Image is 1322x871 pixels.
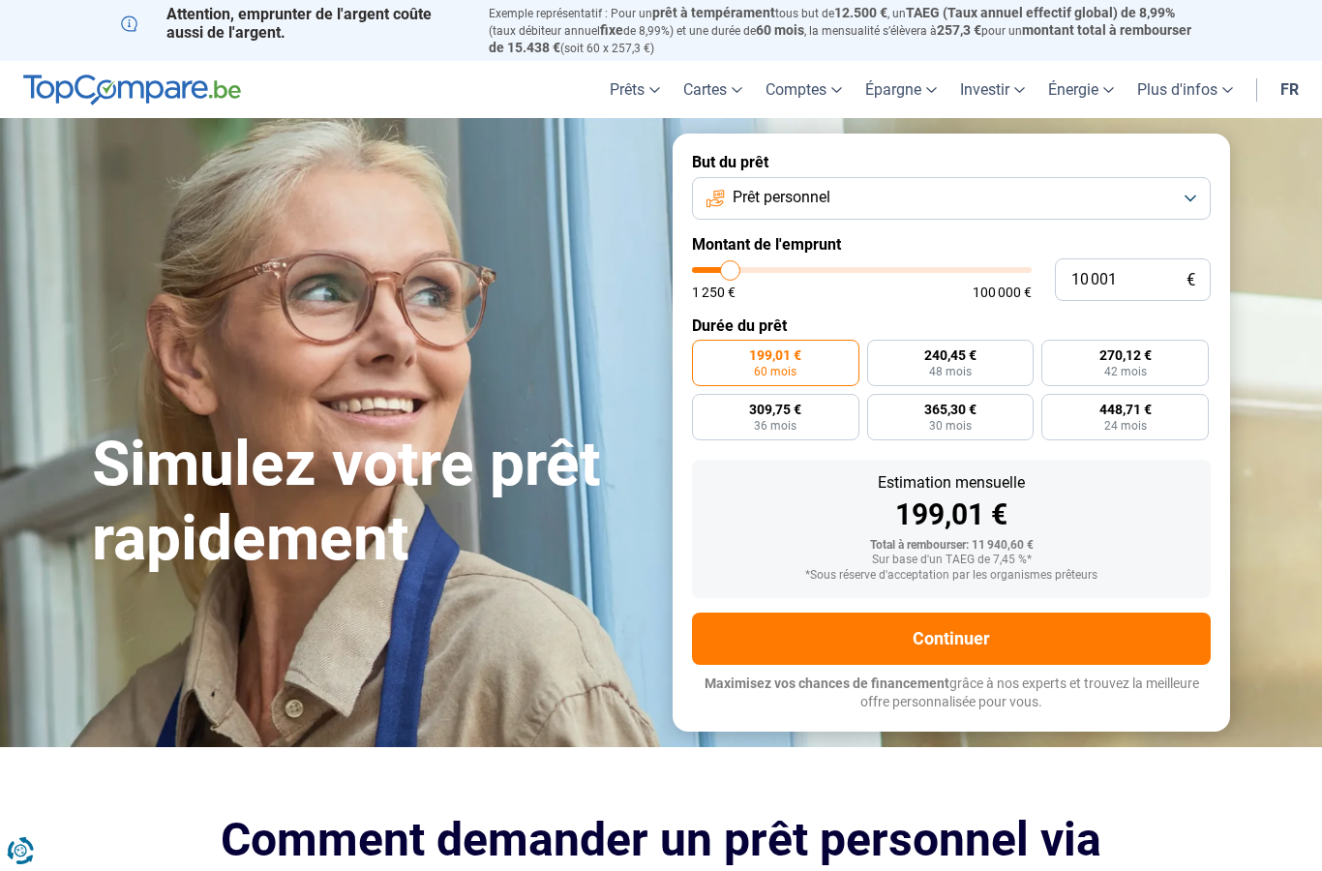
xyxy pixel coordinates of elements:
a: Prêts [598,61,672,118]
img: TopCompare [23,75,241,105]
span: 257,3 € [937,22,981,38]
span: 448,71 € [1099,403,1152,416]
a: Comptes [754,61,854,118]
a: Cartes [672,61,754,118]
a: Investir [948,61,1037,118]
a: Épargne [854,61,948,118]
span: Maximisez vos chances de financement [705,676,949,691]
a: Plus d'infos [1126,61,1245,118]
label: Montant de l'emprunt [692,235,1211,254]
span: Prêt personnel [733,187,830,208]
p: Exemple représentatif : Pour un tous but de , un (taux débiteur annuel de 8,99%) et une durée de ... [489,5,1201,56]
div: Sur base d'un TAEG de 7,45 %* [707,554,1195,567]
span: 42 mois [1104,366,1147,377]
h1: Simulez votre prêt rapidement [92,428,649,577]
span: 365,30 € [924,403,976,416]
span: 30 mois [929,420,972,432]
span: 24 mois [1104,420,1147,432]
p: grâce à nos experts et trouvez la meilleure offre personnalisée pour vous. [692,675,1211,712]
span: 309,75 € [749,403,801,416]
div: Estimation mensuelle [707,475,1195,491]
button: Prêt personnel [692,177,1211,220]
label: But du prêt [692,153,1211,171]
span: 1 250 € [692,285,736,299]
a: fr [1269,61,1310,118]
span: montant total à rembourser de 15.438 € [489,22,1191,55]
div: *Sous réserve d'acceptation par les organismes prêteurs [707,569,1195,583]
span: 48 mois [929,366,972,377]
span: 270,12 € [1099,348,1152,362]
div: Total à rembourser: 11 940,60 € [707,539,1195,553]
span: prêt à tempérament [652,5,775,20]
button: Continuer [692,613,1211,665]
span: 199,01 € [749,348,801,362]
span: 36 mois [754,420,796,432]
span: TAEG (Taux annuel effectif global) de 8,99% [906,5,1175,20]
span: 100 000 € [973,285,1032,299]
span: fixe [600,22,623,38]
span: 60 mois [756,22,804,38]
span: 60 mois [754,366,796,377]
span: 240,45 € [924,348,976,362]
p: Attention, emprunter de l'argent coûte aussi de l'argent. [121,5,466,42]
div: 199,01 € [707,500,1195,529]
span: 12.500 € [834,5,887,20]
label: Durée du prêt [692,316,1211,335]
span: € [1187,272,1195,288]
a: Énergie [1037,61,1126,118]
